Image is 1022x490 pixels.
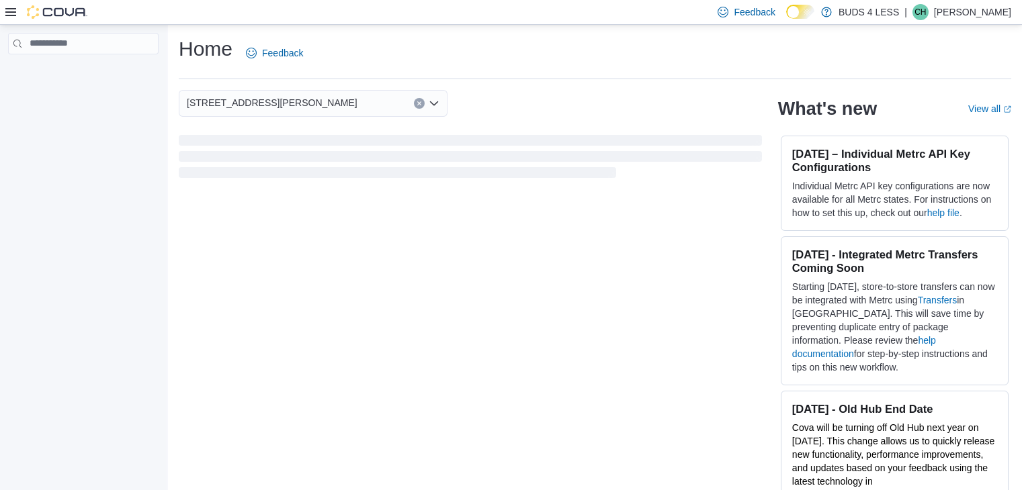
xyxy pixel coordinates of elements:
[904,4,907,20] p: |
[839,4,899,20] p: BUDS 4 LESS
[778,98,877,119] h2: What's new
[179,138,762,181] span: Loading
[429,98,439,109] button: Open list of options
[968,103,1011,114] a: View allExternal link
[792,402,997,415] h3: [DATE] - Old Hub End Date
[918,295,957,305] a: Transfers
[792,248,997,275] h3: [DATE] - Integrated Metrc Transfers Coming Soon
[179,36,232,62] h1: Home
[914,4,926,20] span: CH
[187,95,357,111] span: [STREET_ADDRESS][PERSON_NAME]
[8,57,159,89] nav: Complex example
[792,179,997,219] p: Individual Metrc API key configurations are now available for all Metrc states. For instructions ...
[792,335,936,359] a: help documentation
[786,5,814,19] input: Dark Mode
[1003,105,1011,113] svg: External link
[414,98,425,109] button: Clear input
[912,4,929,20] div: Colin Hill
[934,4,1011,20] p: [PERSON_NAME]
[241,40,308,66] a: Feedback
[734,5,775,19] span: Feedback
[792,280,997,374] p: Starting [DATE], store-to-store transfers can now be integrated with Metrc using in [GEOGRAPHIC_D...
[792,147,997,174] h3: [DATE] – Individual Metrc API Key Configurations
[27,5,87,19] img: Cova
[262,46,303,60] span: Feedback
[927,207,960,218] a: help file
